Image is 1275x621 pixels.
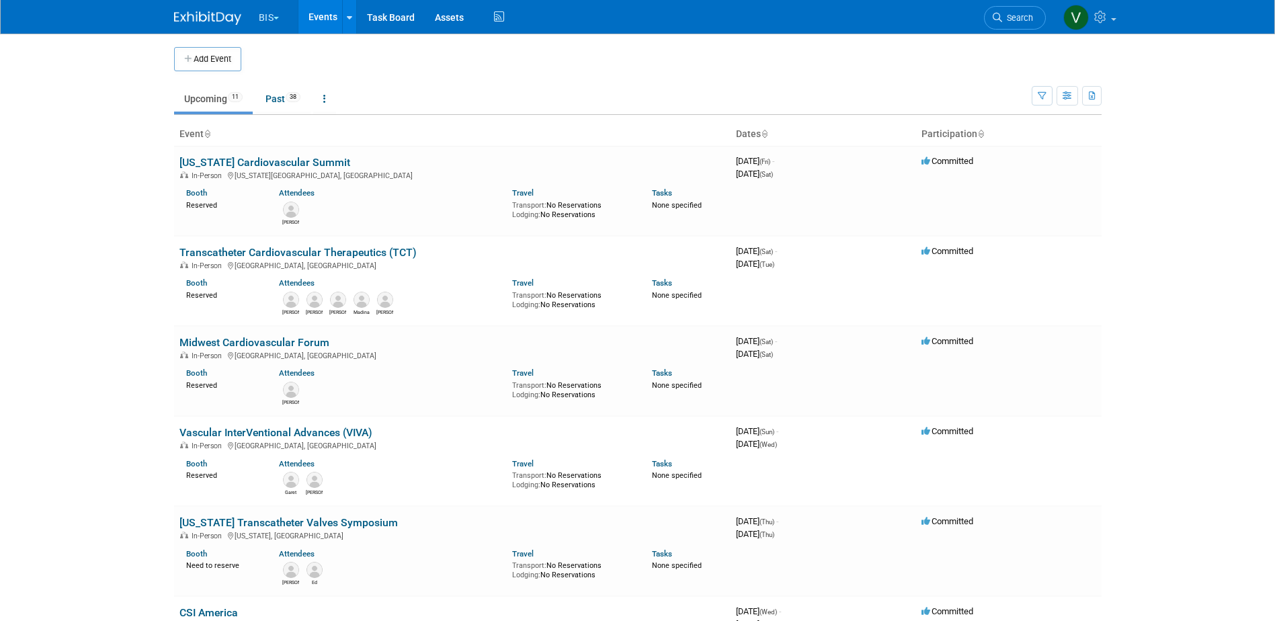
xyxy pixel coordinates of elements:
div: Dave Mittl [376,308,393,316]
div: Ed Joyce [306,578,323,586]
span: [DATE] [736,606,781,616]
span: None specified [652,381,702,390]
a: Travel [512,188,534,198]
img: In-Person Event [180,171,188,178]
a: Past38 [255,86,311,112]
th: Event [174,123,731,146]
a: Attendees [279,368,315,378]
span: Committed [921,516,973,526]
span: [DATE] [736,426,778,436]
span: Lodging: [512,571,540,579]
span: Lodging: [512,390,540,399]
span: Transport: [512,561,546,570]
a: Booth [186,459,207,468]
a: [US_STATE] Cardiovascular Summit [179,156,350,169]
img: Valerie Shively [1063,5,1089,30]
img: Kim Herring [283,202,299,218]
a: Attendees [279,278,315,288]
div: Melanie Maese [306,308,323,316]
span: [DATE] [736,349,773,359]
span: (Sat) [759,338,773,345]
a: Sort by Participation Type [977,128,984,139]
a: Search [984,6,1046,30]
span: None specified [652,471,702,480]
span: [DATE] [736,156,774,166]
span: None specified [652,201,702,210]
th: Participation [916,123,1102,146]
div: Madina Eason [353,308,370,316]
img: Kevin O'Neill [306,472,323,488]
a: Attendees [279,549,315,558]
img: Madina Eason [354,292,370,308]
a: Tasks [652,549,672,558]
span: Committed [921,246,973,256]
a: Upcoming11 [174,86,253,112]
div: Reserved [186,198,259,210]
img: Joe Alfaro [283,292,299,308]
a: Attendees [279,188,315,198]
span: Transport: [512,471,546,480]
span: [DATE] [736,529,774,539]
span: - [775,246,777,256]
div: [GEOGRAPHIC_DATA], [GEOGRAPHIC_DATA] [179,259,725,270]
img: In-Person Event [180,532,188,538]
span: (Fri) [759,158,770,165]
a: Tasks [652,459,672,468]
div: [GEOGRAPHIC_DATA], [GEOGRAPHIC_DATA] [179,440,725,450]
div: Kevin Ryan [282,578,299,586]
img: Kevin Ryan [283,562,299,578]
span: In-Person [192,442,226,450]
span: (Sat) [759,171,773,178]
span: (Thu) [759,518,774,526]
span: In-Person [192,261,226,270]
span: Committed [921,606,973,616]
span: - [775,336,777,346]
a: Booth [186,278,207,288]
div: Joe Alfaro [282,308,299,316]
div: Kevin O'Neill [329,308,346,316]
span: (Sat) [759,248,773,255]
span: 11 [228,92,243,102]
span: - [776,426,778,436]
a: Booth [186,368,207,378]
span: [DATE] [736,516,778,526]
span: Committed [921,336,973,346]
span: Lodging: [512,300,540,309]
span: [DATE] [736,169,773,179]
div: Kim Herring [282,398,299,406]
div: No Reservations No Reservations [512,288,632,309]
img: In-Person Event [180,442,188,448]
img: In-Person Event [180,261,188,268]
img: Kim Herring [283,382,299,398]
a: Travel [512,278,534,288]
div: Garet Flake [282,488,299,496]
div: [US_STATE][GEOGRAPHIC_DATA], [GEOGRAPHIC_DATA] [179,169,725,180]
a: Vascular InterVentional Advances (VIVA) [179,426,372,439]
span: Lodging: [512,481,540,489]
a: Tasks [652,278,672,288]
button: Add Event [174,47,241,71]
img: Kevin O'Neill [330,292,346,308]
a: Transcatheter Cardiovascular Therapeutics (TCT) [179,246,417,259]
a: Travel [512,459,534,468]
div: No Reservations No Reservations [512,198,632,219]
span: (Wed) [759,441,777,448]
div: No Reservations No Reservations [512,378,632,399]
span: Committed [921,426,973,436]
span: In-Person [192,532,226,540]
img: In-Person Event [180,351,188,358]
div: Kevin O'Neill [306,488,323,496]
span: None specified [652,561,702,570]
a: [US_STATE] Transcatheter Valves Symposium [179,516,398,529]
span: Transport: [512,201,546,210]
a: Tasks [652,188,672,198]
a: Attendees [279,459,315,468]
span: (Sat) [759,351,773,358]
span: [DATE] [736,336,777,346]
img: Melanie Maese [306,292,323,308]
span: [DATE] [736,259,774,269]
span: (Tue) [759,261,774,268]
span: - [779,606,781,616]
span: (Wed) [759,608,777,616]
a: Travel [512,549,534,558]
